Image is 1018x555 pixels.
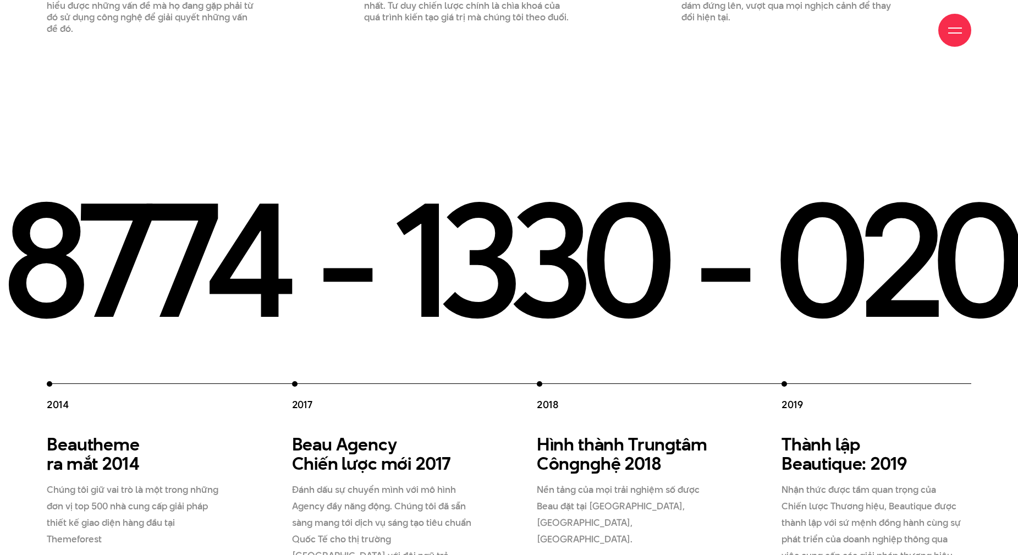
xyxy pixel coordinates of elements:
h3: Beau A ency Chiến lược mới 2017 [292,435,472,473]
h4: 2017 [292,398,482,411]
en: g [569,451,580,476]
h3: Hình thành Trun tâm Côn n hệ 2018 [537,435,717,473]
p: Nền tảng của mọi trải nghiệm số được Beau đặt tại [GEOGRAPHIC_DATA], [GEOGRAPHIC_DATA], [GEOGRAPH... [537,481,717,547]
h3: Beautheme ra mắt 2014 [47,435,227,473]
h3: Thành lập Beautique: 2019 [782,435,962,473]
en: g [665,432,675,457]
p: Chúng tôi giữ vai trò là một trong những đơn vị top 500 nhà cung cấp giải pháp thiết kế giao diện... [47,481,227,547]
h4: 2018 [537,398,727,411]
h4: 2014 [47,398,236,411]
en: g [348,432,358,457]
en: g [590,451,601,476]
h4: 2019 [782,398,971,411]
